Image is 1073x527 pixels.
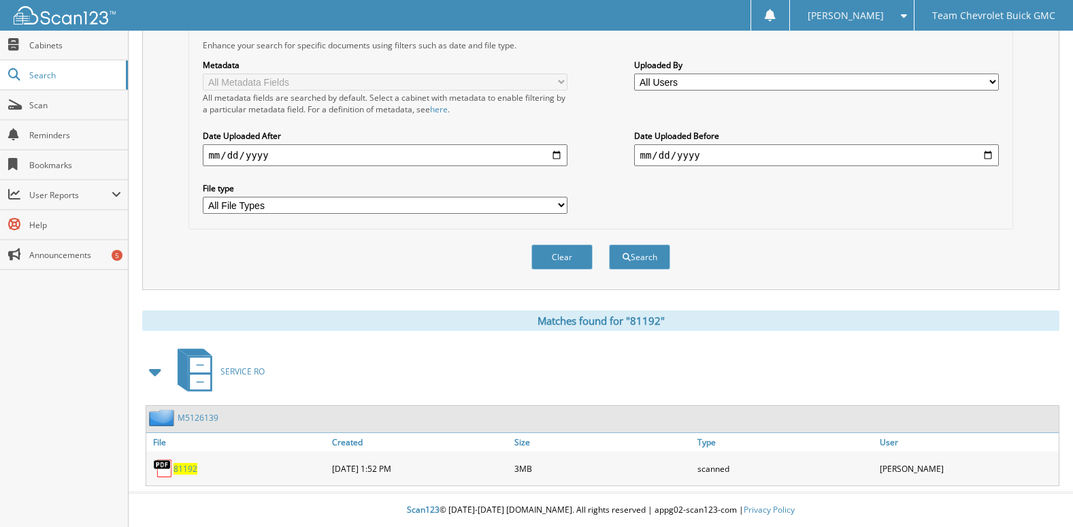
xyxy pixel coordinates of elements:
[203,144,567,166] input: start
[634,59,998,71] label: Uploaded By
[29,69,119,81] span: Search
[174,463,197,475] a: 81192
[142,310,1059,331] div: Matches found for "81192"
[511,433,693,451] a: Size
[634,130,998,142] label: Date Uploaded Before
[531,244,593,270] button: Clear
[29,189,112,201] span: User Reports
[876,433,1059,451] a: User
[511,455,693,482] div: 3MB
[220,366,265,377] span: SERVICE RO
[329,455,511,482] div: [DATE] 1:52 PM
[153,458,174,479] img: PDF.png
[14,6,116,25] img: scan123-logo-white.svg
[146,433,329,451] a: File
[196,39,1005,51] div: Enhance your search for specific documents using filters such as date and file type.
[29,39,121,51] span: Cabinets
[876,455,1059,482] div: [PERSON_NAME]
[203,130,567,142] label: Date Uploaded After
[149,409,178,426] img: folder2.png
[29,159,121,171] span: Bookmarks
[29,99,121,111] span: Scan
[430,103,448,115] a: here
[203,59,567,71] label: Metadata
[129,494,1073,527] div: © [DATE]-[DATE] [DOMAIN_NAME]. All rights reserved | appg02-scan123-com |
[29,249,121,261] span: Announcements
[634,144,998,166] input: end
[169,345,265,398] a: SERVICE RO
[932,12,1055,20] span: Team Chevrolet Buick GMC
[407,504,440,515] span: Scan123
[112,250,122,261] div: 5
[29,129,121,141] span: Reminders
[744,504,795,515] a: Privacy Policy
[203,92,567,115] div: All metadata fields are searched by default. Select a cabinet with metadata to enable filtering b...
[694,433,876,451] a: Type
[1005,462,1073,527] iframe: Chat Widget
[694,455,876,482] div: scanned
[203,182,567,194] label: File type
[609,244,670,270] button: Search
[329,433,511,451] a: Created
[29,219,121,231] span: Help
[808,12,884,20] span: [PERSON_NAME]
[178,412,218,424] a: M5126139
